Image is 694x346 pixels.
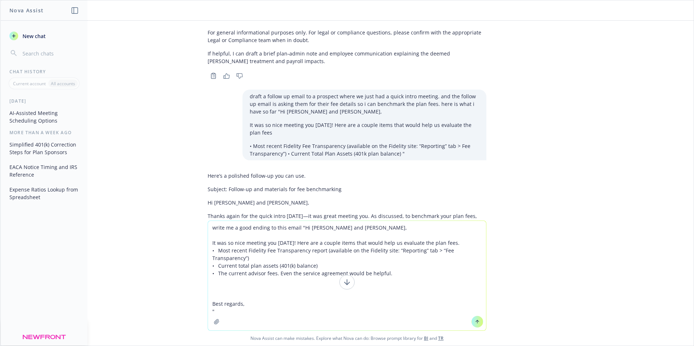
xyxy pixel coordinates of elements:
[208,29,486,44] p: For general informational purposes only. For legal or compliance questions, please confirm with t...
[51,81,75,87] p: All accounts
[1,98,87,104] div: [DATE]
[208,50,486,65] p: If helpful, I can draft a brief plan‑admin note and employee communication explaining the deemed ...
[250,121,479,136] p: It was so nice meeting you [DATE]! Here are a couple items that would help us evaluate the plan fees
[208,199,486,206] p: Hi [PERSON_NAME] and [PERSON_NAME],
[21,48,79,58] input: Search chats
[208,185,486,193] p: Subject: Follow-up and materials for fee benchmarking
[21,32,46,40] span: New chat
[250,142,479,157] p: • Most recent Fidelity Fee Transparency (available on the Fidelity site: “Reporting” tab > Fee Tr...
[208,221,486,330] textarea: write me a good ending to this email "Hi [PERSON_NAME] and [PERSON_NAME], It was so nice meeting ...
[7,29,82,42] button: New chat
[208,172,486,180] p: Here’s a polished follow-up you can use.
[7,107,82,127] button: AI-Assisted Meeting Scheduling Options
[438,335,444,341] a: TR
[3,331,691,346] span: Nova Assist can make mistakes. Explore what Nova can do: Browse prompt library for and
[1,129,87,136] div: More than a week ago
[1,69,87,75] div: Chat History
[250,92,479,115] p: draft a follow up email to a prospect where we just had a quick intro meeting. and the follow up ...
[7,161,82,181] button: EACA Notice Timing and IRS Reference
[234,71,245,81] button: Thumbs down
[7,139,82,158] button: Simplified 401(k) Correction Steps for Plan Sponsors
[424,335,428,341] a: BI
[9,7,44,14] h1: Nova Assist
[208,212,486,227] p: Thanks again for the quick intro [DATE]—it was great meeting you. As discussed, to benchmark your...
[7,184,82,203] button: Expense Ratios Lookup from Spreadsheet
[13,81,46,87] p: Current account
[210,73,217,79] svg: Copy to clipboard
